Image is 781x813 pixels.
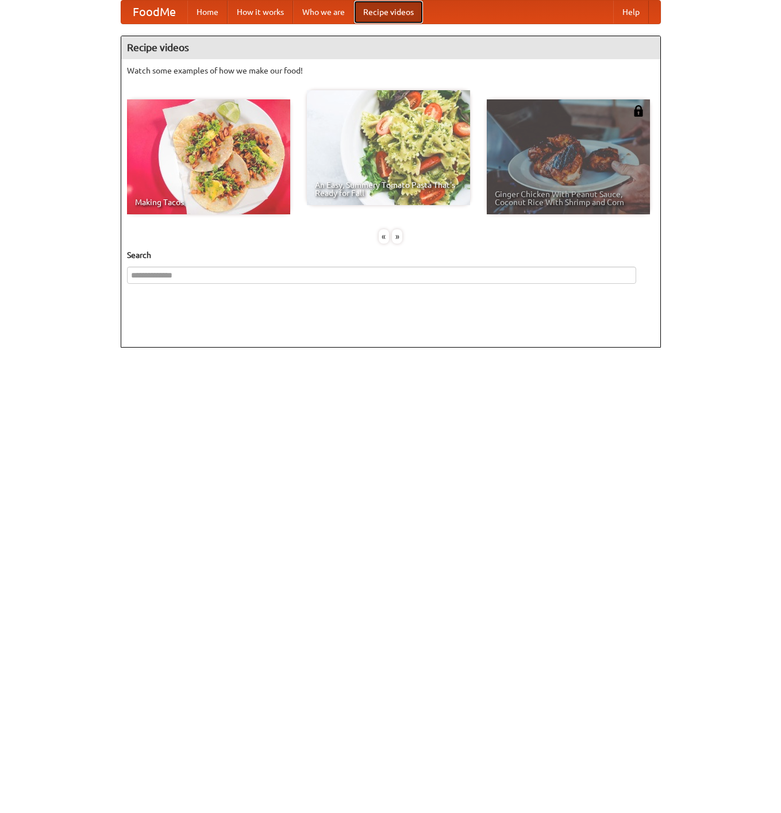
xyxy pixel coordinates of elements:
a: FoodMe [121,1,187,24]
a: Who we are [293,1,354,24]
div: « [379,229,389,244]
a: Home [187,1,228,24]
img: 483408.png [633,105,644,117]
a: An Easy, Summery Tomato Pasta That's Ready for Fall [307,90,470,205]
a: Recipe videos [354,1,423,24]
h4: Recipe videos [121,36,660,59]
div: » [392,229,402,244]
h5: Search [127,249,655,261]
a: How it works [228,1,293,24]
a: Help [613,1,649,24]
p: Watch some examples of how we make our food! [127,65,655,76]
span: Making Tacos [135,198,282,206]
a: Making Tacos [127,99,290,214]
span: An Easy, Summery Tomato Pasta That's Ready for Fall [315,181,462,197]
